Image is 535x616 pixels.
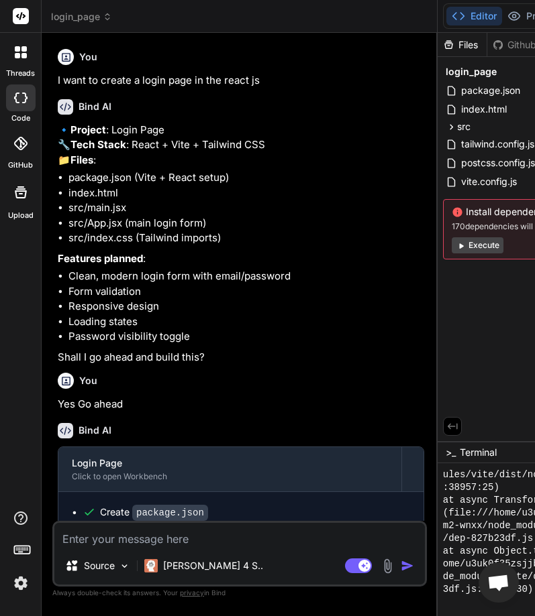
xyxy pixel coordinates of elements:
a: Open chat [479,562,519,603]
div: Files [438,38,487,52]
li: src/main.jsx [68,200,424,216]
img: Claude 4 Sonnet [144,559,158,572]
p: [PERSON_NAME] 4 S.. [163,559,263,572]
label: threads [6,68,35,79]
li: Form validation [68,284,424,300]
span: vite.config.js [460,174,518,190]
li: package.json (Vite + React setup) [68,170,424,186]
h6: You [79,50,97,64]
label: Upload [8,210,34,221]
div: Create [100,505,208,519]
span: privacy [180,589,204,597]
code: package.json [132,505,208,521]
img: Pick Models [119,560,130,572]
h6: Bind AI [79,100,111,113]
div: Click to open Workbench [72,471,388,482]
strong: Project [70,123,106,136]
span: package.json [460,82,522,99]
span: index.html [460,101,508,117]
li: src/index.css (Tailwind imports) [68,231,424,246]
strong: Files [70,153,93,166]
span: >_ [446,446,456,459]
span: :38957:25) [443,481,499,494]
strong: Features planned [58,252,143,265]
button: Execute [452,237,503,253]
p: Shall I go ahead and build this? [58,350,424,365]
li: Clean, modern login form with email/password [68,269,424,284]
h6: You [79,374,97,387]
p: : [58,251,424,267]
li: Responsive design [68,299,424,314]
img: attachment [380,558,395,574]
span: login_page [446,65,497,78]
span: src [457,120,471,133]
li: Password visibility toggle [68,329,424,345]
p: 🔹 : Login Page 🔧 : React + Vite + Tailwind CSS 📁 : [58,123,424,168]
h6: Bind AI [79,424,111,437]
span: login_page [51,10,112,23]
label: code [11,113,30,124]
label: GitHub [8,160,33,171]
p: Always double-check its answers. Your in Bind [52,587,427,599]
img: settings [9,572,32,595]
p: I want to create a login page in the react js [58,73,424,88]
div: Login Page [72,456,388,470]
button: Login PageClick to open Workbench [58,447,401,491]
strong: Tech Stack [70,138,126,151]
span: 3df.js:44409:30) [443,583,533,596]
button: Editor [446,7,502,25]
li: index.html [68,186,424,201]
li: Loading states [68,314,424,330]
p: Yes Go ahead [58,397,424,412]
img: icon [401,559,414,572]
p: Source [84,559,115,572]
span: Terminal [460,446,497,459]
li: src/App.jsx (main login form) [68,216,424,231]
